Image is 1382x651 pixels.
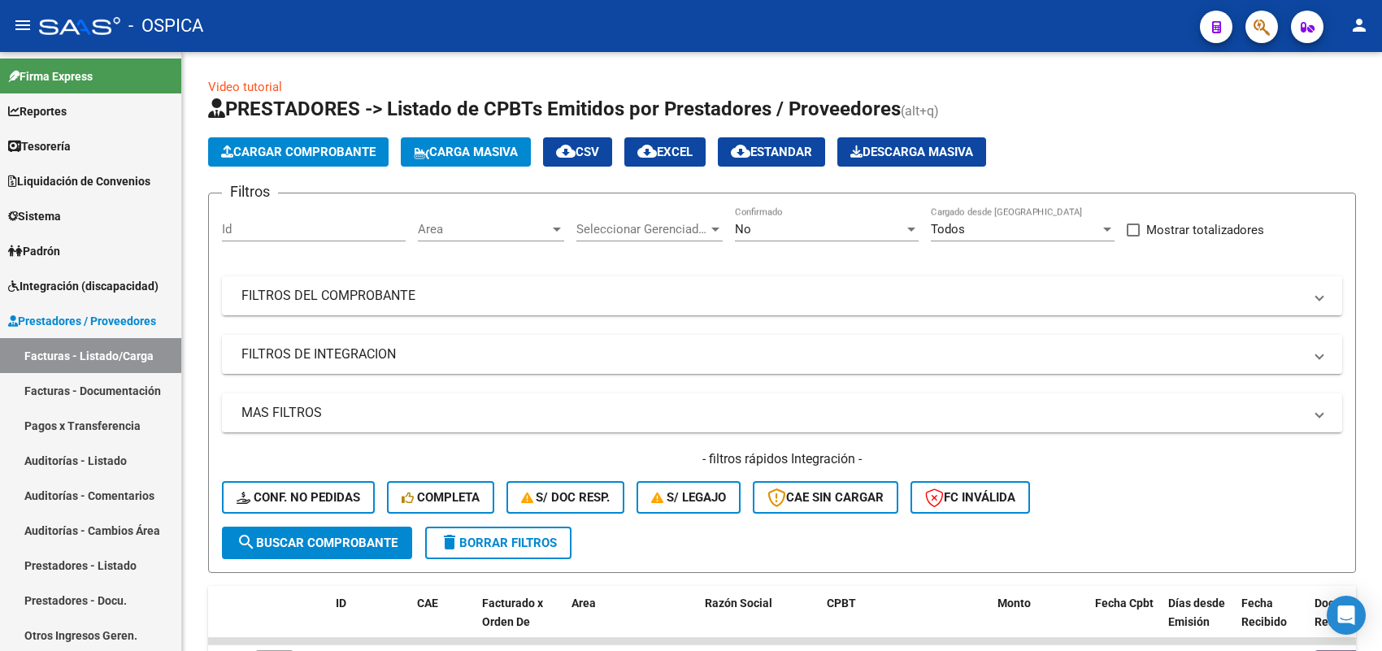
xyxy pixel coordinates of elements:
[718,137,825,167] button: Estandar
[336,597,346,610] span: ID
[8,67,93,85] span: Firma Express
[387,481,494,514] button: Completa
[8,207,61,225] span: Sistema
[637,141,657,161] mat-icon: cloud_download
[8,102,67,120] span: Reportes
[1095,597,1154,610] span: Fecha Cpbt
[8,277,159,295] span: Integración (discapacidad)
[414,145,518,159] span: Carga Masiva
[208,98,901,120] span: PRESTADORES -> Listado de CPBTs Emitidos por Prestadores / Proveedores
[1349,15,1369,35] mat-icon: person
[222,481,375,514] button: Conf. no pedidas
[417,597,438,610] span: CAE
[241,345,1303,363] mat-panel-title: FILTROS DE INTEGRACION
[402,490,480,505] span: Completa
[767,490,884,505] span: CAE SIN CARGAR
[837,137,986,167] button: Descarga Masiva
[1241,597,1287,628] span: Fecha Recibido
[237,532,256,552] mat-icon: search
[222,335,1342,374] mat-expansion-panel-header: FILTROS DE INTEGRACION
[827,597,856,610] span: CPBT
[576,222,708,237] span: Seleccionar Gerenciador
[8,242,60,260] span: Padrón
[521,490,611,505] span: S/ Doc Resp.
[401,137,531,167] button: Carga Masiva
[418,222,550,237] span: Area
[735,222,751,237] span: No
[556,145,599,159] span: CSV
[222,450,1342,468] h4: - filtros rápidos Integración -
[222,276,1342,315] mat-expansion-panel-header: FILTROS DEL COMPROBANTE
[440,532,459,552] mat-icon: delete
[237,490,360,505] span: Conf. no pedidas
[1146,220,1264,240] span: Mostrar totalizadores
[128,8,203,44] span: - OSPICA
[208,137,389,167] button: Cargar Comprobante
[837,137,986,167] app-download-masive: Descarga masiva de comprobantes (adjuntos)
[624,137,706,167] button: EXCEL
[925,490,1015,505] span: FC Inválida
[222,393,1342,432] mat-expansion-panel-header: MAS FILTROS
[637,481,741,514] button: S/ legajo
[731,141,750,161] mat-icon: cloud_download
[241,287,1303,305] mat-panel-title: FILTROS DEL COMPROBANTE
[753,481,898,514] button: CAE SIN CARGAR
[208,80,282,94] a: Video tutorial
[221,145,376,159] span: Cargar Comprobante
[731,145,812,159] span: Estandar
[556,141,576,161] mat-icon: cloud_download
[8,172,150,190] span: Liquidación de Convenios
[637,145,693,159] span: EXCEL
[850,145,973,159] span: Descarga Masiva
[440,536,557,550] span: Borrar Filtros
[237,536,398,550] span: Buscar Comprobante
[241,404,1303,422] mat-panel-title: MAS FILTROS
[222,527,412,559] button: Buscar Comprobante
[8,137,71,155] span: Tesorería
[1327,596,1366,635] div: Open Intercom Messenger
[425,527,571,559] button: Borrar Filtros
[571,597,596,610] span: Area
[705,597,772,610] span: Razón Social
[997,597,1031,610] span: Monto
[1168,597,1225,628] span: Días desde Emisión
[8,312,156,330] span: Prestadores / Proveedores
[910,481,1030,514] button: FC Inválida
[651,490,726,505] span: S/ legajo
[13,15,33,35] mat-icon: menu
[222,180,278,203] h3: Filtros
[482,597,543,628] span: Facturado x Orden De
[931,222,965,237] span: Todos
[901,103,939,119] span: (alt+q)
[543,137,612,167] button: CSV
[506,481,625,514] button: S/ Doc Resp.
